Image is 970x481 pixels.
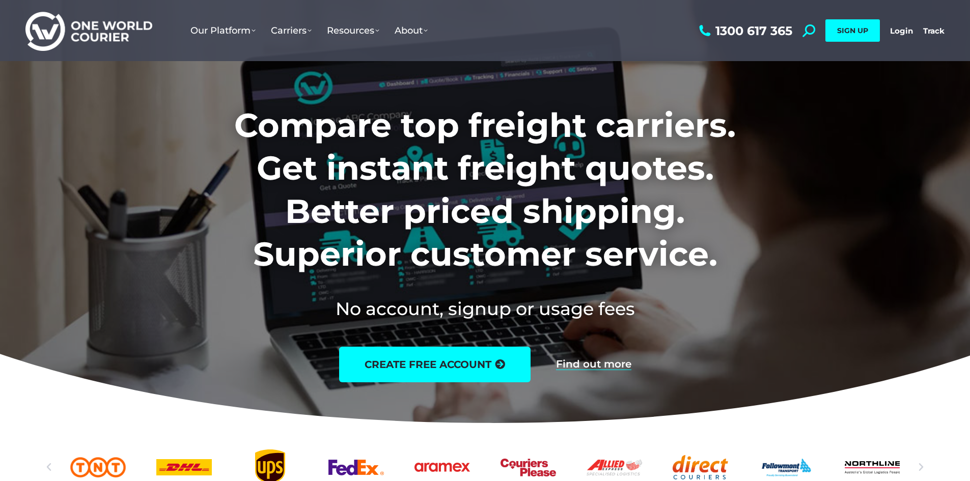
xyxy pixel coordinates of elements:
a: SIGN UP [825,19,880,42]
h2: No account, signup or usage fees [167,296,803,321]
span: Resources [327,25,379,36]
a: Carriers [263,15,319,46]
a: Find out more [556,359,631,370]
a: create free account [339,347,531,382]
h1: Compare top freight carriers. Get instant freight quotes. Better priced shipping. Superior custom... [167,104,803,276]
span: About [395,25,428,36]
span: SIGN UP [837,26,868,35]
a: Resources [319,15,387,46]
a: 1300 617 365 [697,24,792,37]
a: Login [890,26,913,36]
img: One World Courier [25,10,152,51]
a: Our Platform [183,15,263,46]
span: Our Platform [190,25,256,36]
a: About [387,15,435,46]
a: Track [923,26,945,36]
span: Carriers [271,25,312,36]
